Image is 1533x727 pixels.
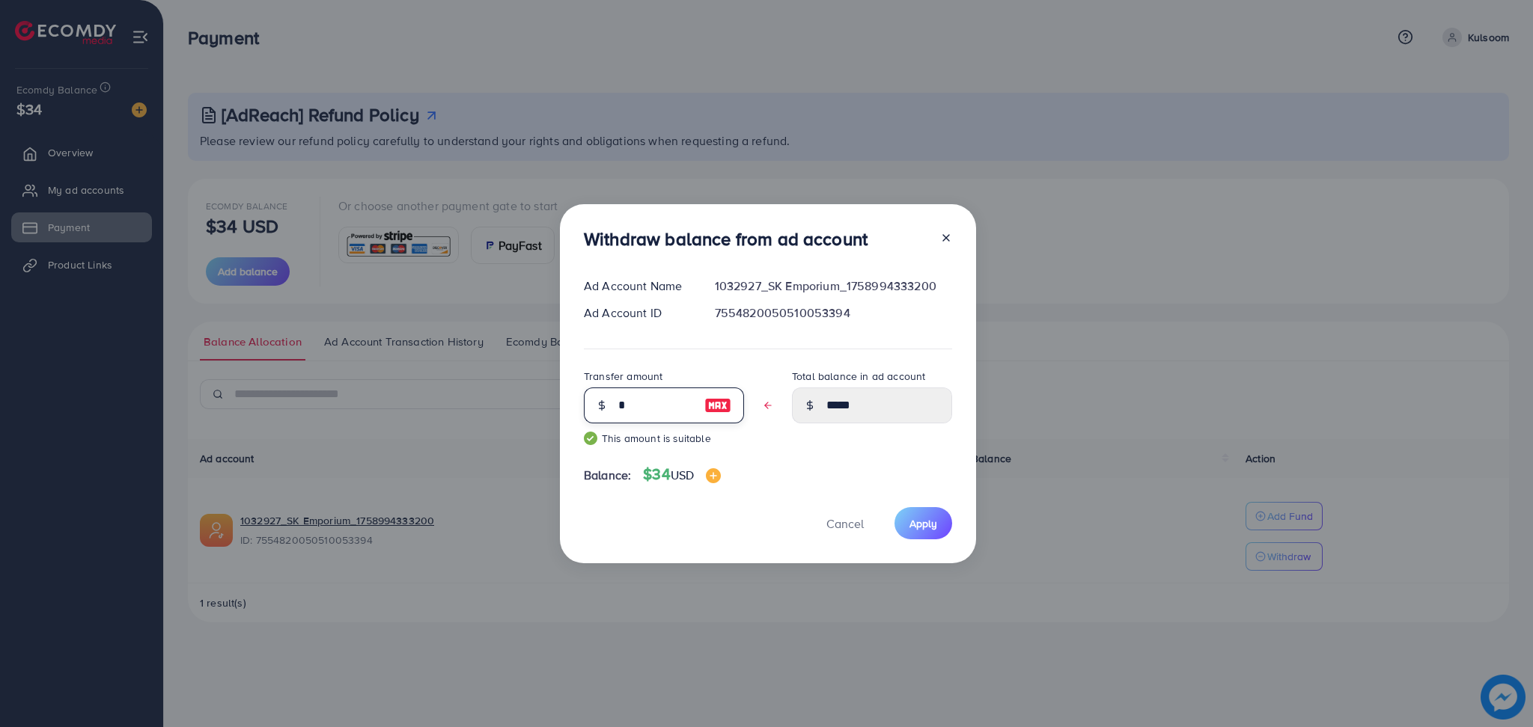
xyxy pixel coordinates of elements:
label: Transfer amount [584,369,662,384]
span: Cancel [826,515,864,532]
h3: Withdraw balance from ad account [584,228,868,250]
h4: $34 [643,465,721,484]
div: 7554820050510053394 [703,304,964,322]
small: This amount is suitable [584,431,744,446]
div: Ad Account ID [572,304,703,322]
button: Cancel [808,507,883,539]
button: Apply [894,507,952,539]
div: Ad Account Name [572,277,703,295]
img: guide [584,432,597,445]
span: USD [671,467,694,483]
span: Balance: [584,467,631,484]
div: 1032927_SK Emporium_1758994333200 [703,277,964,295]
span: Apply [909,516,937,531]
img: image [704,396,731,414]
img: image [706,468,721,483]
label: Total balance in ad account [792,369,925,384]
